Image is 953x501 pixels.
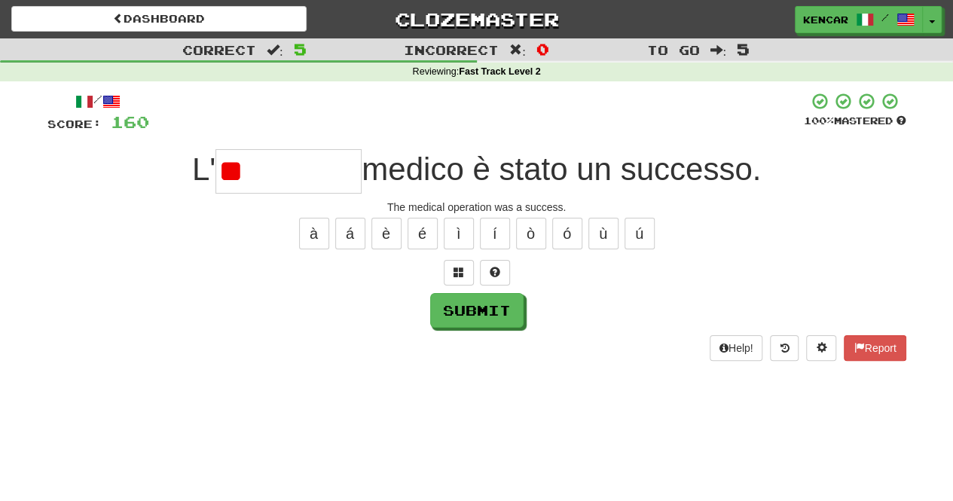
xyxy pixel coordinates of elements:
button: é [408,218,438,249]
strong: Fast Track Level 2 [459,66,541,77]
button: á [335,218,365,249]
button: Round history (alt+y) [770,335,799,361]
div: / [47,92,149,111]
button: Switch sentence to multiple choice alt+p [444,260,474,286]
span: : [509,44,526,57]
span: : [710,44,726,57]
a: Clozemaster [329,6,625,32]
a: Dashboard [11,6,307,32]
button: ì [444,218,474,249]
span: L' [192,151,215,187]
a: KenCar / [795,6,923,33]
span: / [881,12,889,23]
span: Score: [47,118,102,130]
button: Report [844,335,906,361]
span: 0 [536,40,549,58]
span: 5 [737,40,750,58]
span: Incorrect [404,42,499,57]
span: 5 [294,40,307,58]
span: medico è stato un successo. [362,151,761,187]
button: ú [625,218,655,249]
button: ò [516,218,546,249]
div: The medical operation was a success. [47,200,906,215]
span: KenCar [803,13,848,26]
button: ó [552,218,582,249]
button: ù [588,218,619,249]
span: Correct [182,42,256,57]
div: Mastered [804,115,906,128]
span: : [267,44,283,57]
span: 100 % [804,115,834,127]
button: Help! [710,335,763,361]
button: è [371,218,402,249]
span: 160 [111,112,149,131]
button: í [480,218,510,249]
span: To go [646,42,699,57]
button: à [299,218,329,249]
button: Single letter hint - you only get 1 per sentence and score half the points! alt+h [480,260,510,286]
button: Submit [430,293,524,328]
